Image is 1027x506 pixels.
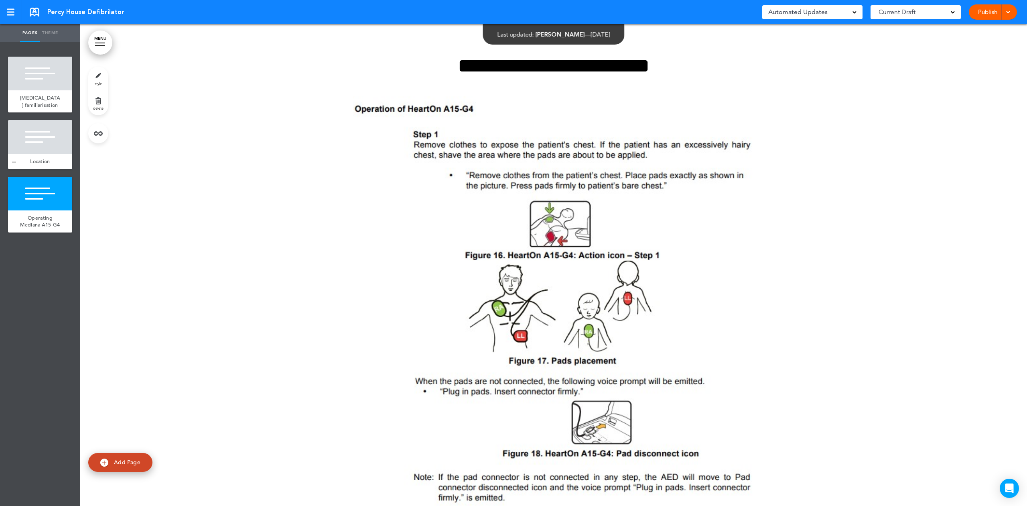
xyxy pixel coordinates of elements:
a: Pages [20,24,40,42]
a: delete [88,91,108,115]
img: add.svg [100,459,108,467]
span: Operating Mediana A15-G4 [20,214,60,229]
a: Add Page [88,453,152,472]
a: [MEDICAL_DATA] familiarisation [8,90,72,112]
span: Percy House Defibrilator [47,8,124,16]
a: Theme [40,24,60,42]
span: Location [30,158,50,165]
span: Last updated: [497,31,534,38]
div: — [497,31,610,37]
span: style [95,81,102,86]
span: Add Page [114,459,140,466]
span: Current Draft [879,6,915,18]
a: style [88,67,108,91]
a: MENU [88,31,112,55]
span: [PERSON_NAME] [536,31,585,38]
span: [MEDICAL_DATA] familiarisation [20,94,60,108]
span: [DATE] [591,31,610,38]
a: Operating Mediana A15-G4 [8,210,72,233]
span: Automated Updates [768,6,828,18]
a: Publish [975,4,1000,20]
div: Open Intercom Messenger [1000,479,1019,498]
span: delete [93,106,104,110]
a: Location [8,154,72,169]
